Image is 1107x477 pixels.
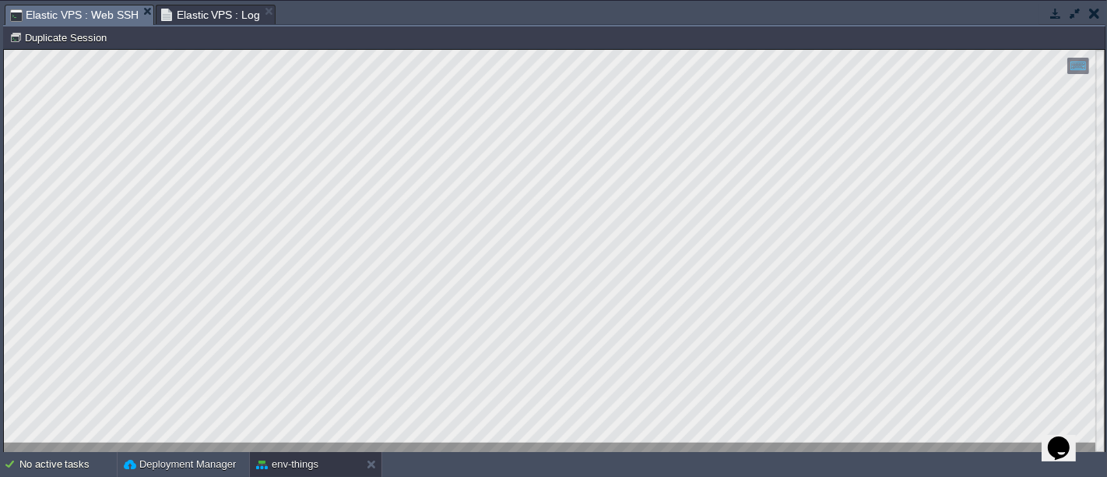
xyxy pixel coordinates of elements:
iframe: chat widget [1042,415,1091,461]
div: No active tasks [19,452,117,477]
span: Elastic VPS : Log [161,5,261,24]
button: Duplicate Session [9,30,111,44]
button: Deployment Manager [124,457,236,472]
button: env-things [256,457,318,472]
span: Elastic VPS : Web SSH [10,5,139,25]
